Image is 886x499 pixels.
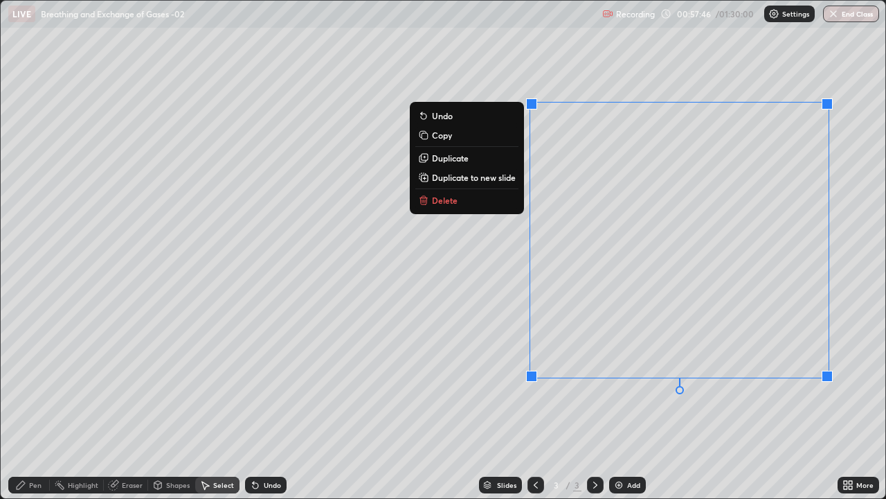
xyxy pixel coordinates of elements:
div: Eraser [122,482,143,489]
img: end-class-cross [828,8,839,19]
button: Delete [415,192,518,209]
p: LIVE [12,8,31,19]
p: Duplicate [432,152,469,164]
p: Recording [616,9,655,19]
button: Duplicate [415,150,518,166]
button: Undo [415,107,518,124]
div: Add [627,482,640,489]
div: Highlight [68,482,98,489]
img: recording.375f2c34.svg [602,8,613,19]
div: Pen [29,482,42,489]
div: Select [213,482,234,489]
div: / [566,481,570,489]
div: Slides [497,482,516,489]
div: Undo [264,482,281,489]
div: Shapes [166,482,190,489]
div: 3 [573,479,581,491]
button: End Class [823,6,879,22]
img: add-slide-button [613,480,624,491]
p: Delete [432,195,458,206]
p: Copy [432,130,452,141]
div: 3 [550,481,563,489]
p: Duplicate to new slide [432,172,516,183]
p: Settings [782,10,809,17]
button: Duplicate to new slide [415,169,518,186]
img: class-settings-icons [768,8,779,19]
p: Undo [432,110,453,121]
div: More [856,482,874,489]
button: Copy [415,127,518,143]
p: Breathing and Exchange of Gases -02 [41,8,184,19]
